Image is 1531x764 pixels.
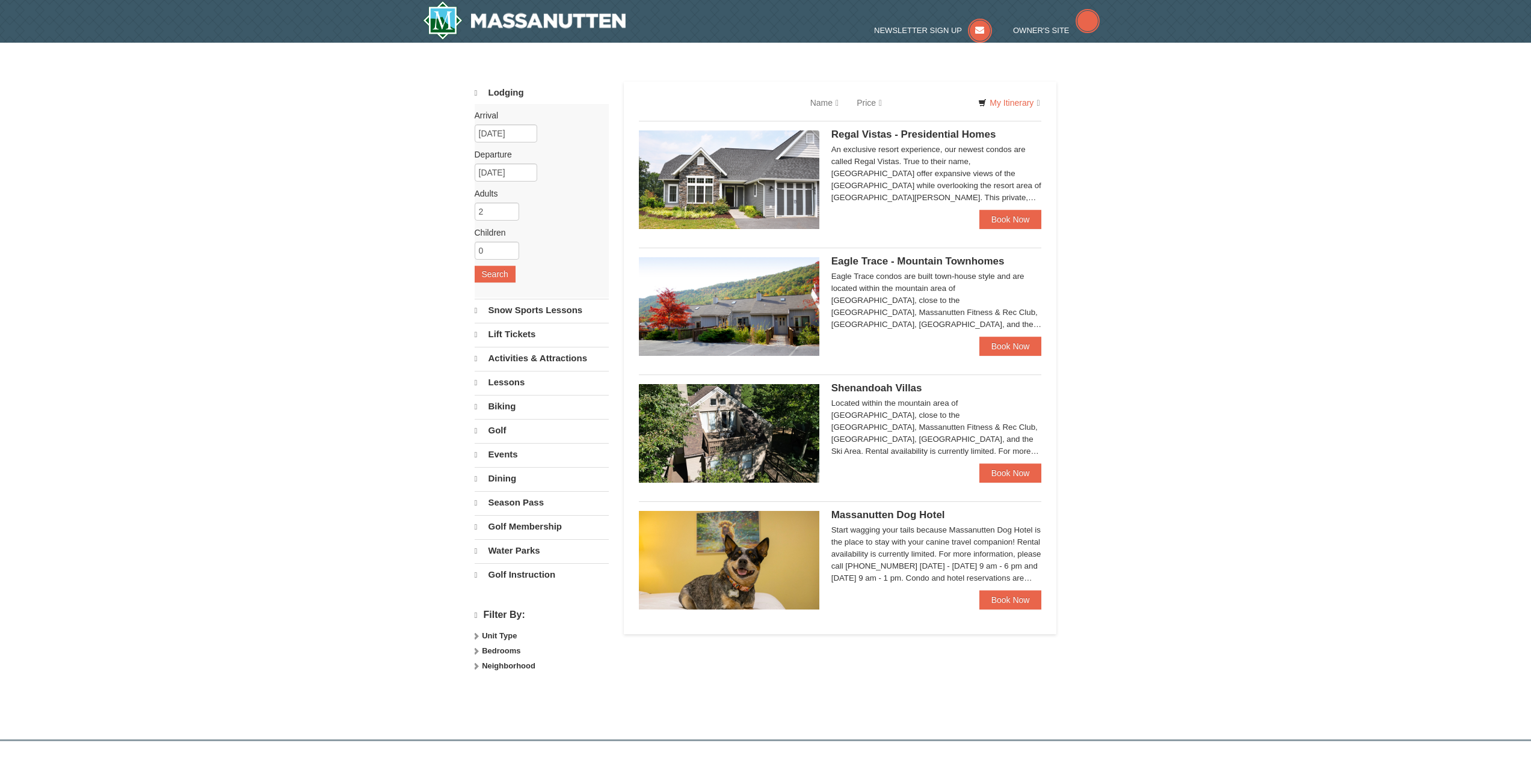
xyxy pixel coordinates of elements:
[475,82,609,104] a: Lodging
[801,91,848,115] a: Name
[831,255,1005,267] span: Eagle Trace - Mountain Townhomes
[475,227,600,239] label: Children
[831,397,1042,457] div: Located within the mountain area of [GEOGRAPHIC_DATA], close to the [GEOGRAPHIC_DATA], Massanutte...
[482,646,520,655] strong: Bedrooms
[475,419,609,442] a: Golf
[874,26,992,35] a: Newsletter Sign Up
[423,1,626,40] a: Massanutten Resort
[475,491,609,514] a: Season Pass
[979,590,1042,610] a: Book Now
[831,270,1042,331] div: Eagle Trace condos are built town-house style and are located within the mountain area of [GEOGRA...
[482,631,517,640] strong: Unit Type
[831,144,1042,204] div: An exclusive resort experience, our newest condos are called Regal Vistas. True to their name, [G...
[1013,26,1100,35] a: Owner's Site
[848,91,891,115] a: Price
[979,463,1042,483] a: Book Now
[639,511,819,610] img: 27428181-5-81c892a3.jpg
[475,539,609,562] a: Water Parks
[979,337,1042,356] a: Book Now
[423,1,626,40] img: Massanutten Resort Logo
[475,323,609,346] a: Lift Tickets
[475,266,516,283] button: Search
[475,610,609,621] h4: Filter By:
[475,443,609,466] a: Events
[831,509,945,521] span: Massanutten Dog Hotel
[475,299,609,322] a: Snow Sports Lessons
[639,257,819,356] img: 19218983-1-9b289e55.jpg
[970,94,1047,112] a: My Itinerary
[831,524,1042,584] div: Start wagging your tails because Massanutten Dog Hotel is the place to stay with your canine trav...
[475,109,600,121] label: Arrival
[475,467,609,490] a: Dining
[475,148,600,160] label: Departure
[639,130,819,229] img: 19218991-1-902409a9.jpg
[831,382,922,394] span: Shenandoah Villas
[482,661,535,670] strong: Neighborhood
[831,129,996,140] span: Regal Vistas - Presidential Homes
[475,347,609,370] a: Activities & Attractions
[874,26,962,35] span: Newsletter Sign Up
[475,188,600,200] label: Adults
[475,395,609,418] a: Biking
[475,371,609,394] a: Lessons
[475,563,609,586] a: Golf Instruction
[1013,26,1070,35] span: Owner's Site
[475,515,609,538] a: Golf Membership
[979,210,1042,229] a: Book Now
[639,384,819,483] img: 19219019-2-e70bf45f.jpg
